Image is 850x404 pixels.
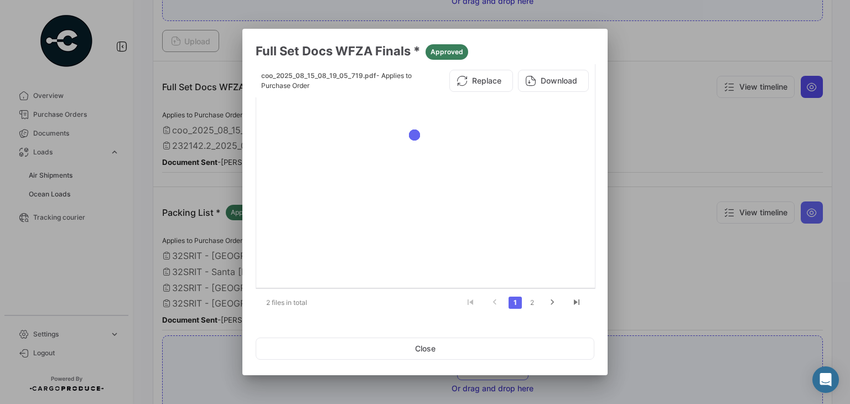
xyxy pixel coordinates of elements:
div: Abrir Intercom Messenger [812,366,839,393]
a: go to first page [460,297,481,309]
a: go to last page [566,297,587,309]
span: Approved [431,47,463,57]
a: go to previous page [484,297,505,309]
a: 2 [525,297,538,309]
a: 1 [509,297,522,309]
a: go to next page [542,297,563,309]
button: Close [256,338,594,360]
li: page 2 [524,293,540,312]
div: 2 files in total [256,289,347,317]
h3: Full Set Docs WFZA Finals * [256,42,594,60]
li: page 1 [507,293,524,312]
span: coo_2025_08_15_08_19_05_719.pdf [261,71,376,80]
button: Replace [449,70,513,92]
button: Download [518,70,589,92]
